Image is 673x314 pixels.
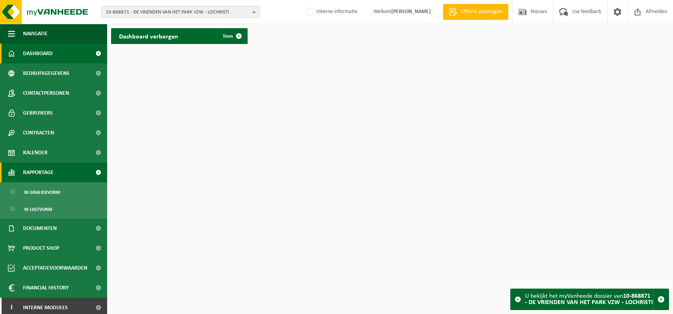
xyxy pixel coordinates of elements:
[23,143,48,163] span: Kalender
[23,123,54,143] span: Contracten
[216,28,247,44] a: Toon
[23,24,48,44] span: Navigatie
[23,238,59,258] span: Product Shop
[525,293,653,306] strong: 10-868871 - DE VRIENDEN VAN HET PARK VZW - LOCHRISTI
[23,278,69,298] span: Financial History
[459,8,504,16] span: Offerte aanvragen
[443,4,508,20] a: Offerte aanvragen
[24,185,60,200] span: In grafiekvorm
[23,83,69,103] span: Contactpersonen
[23,103,53,123] span: Gebruikers
[525,289,653,310] div: U bekijkt het myVanheede dossier van
[23,258,87,278] span: Acceptatievoorwaarden
[106,6,249,18] span: 10-868871 - DE VRIENDEN VAN HET PARK VZW - LOCHRISTI
[101,6,260,18] button: 10-868871 - DE VRIENDEN VAN HET PARK VZW - LOCHRISTI
[23,163,54,182] span: Rapportage
[391,9,431,15] strong: [PERSON_NAME]
[2,184,105,199] a: In grafiekvorm
[23,63,69,83] span: Bedrijfsgegevens
[23,218,57,238] span: Documenten
[223,34,233,39] span: Toon
[24,202,52,217] span: In lijstvorm
[111,28,186,44] h2: Dashboard verborgen
[23,44,53,63] span: Dashboard
[2,201,105,216] a: In lijstvorm
[305,6,358,18] label: Interne informatie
